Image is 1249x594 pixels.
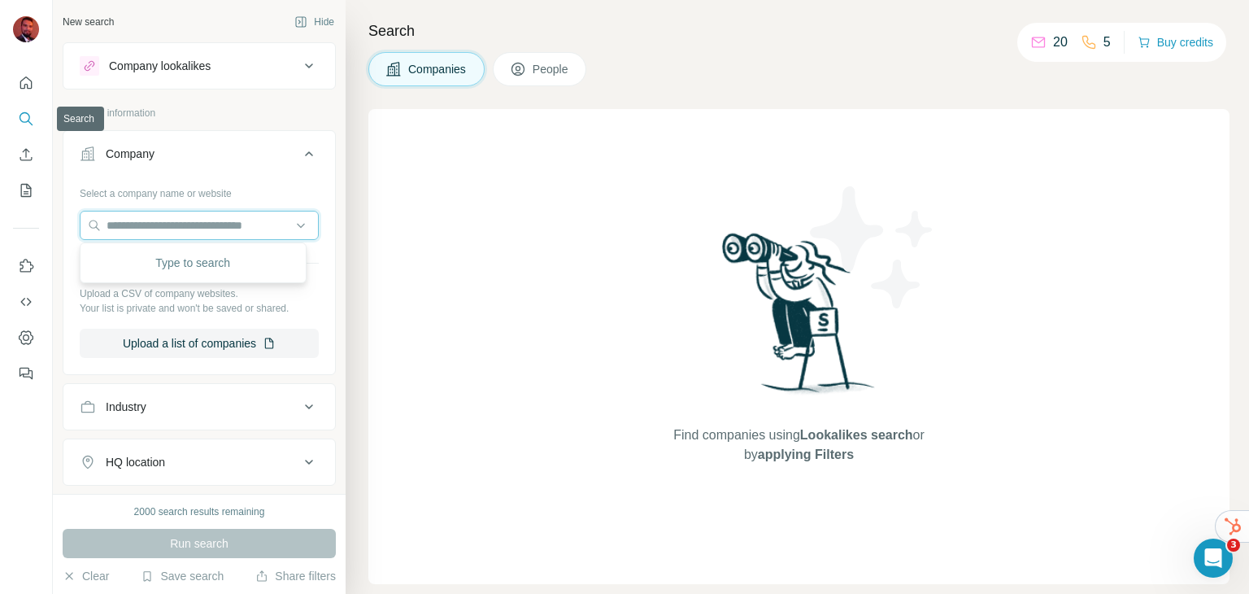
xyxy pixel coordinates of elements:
[283,10,346,34] button: Hide
[63,106,336,120] p: Company information
[13,16,39,42] img: Avatar
[106,146,154,162] div: Company
[1227,539,1240,552] span: 3
[63,568,109,584] button: Clear
[255,568,336,584] button: Share filters
[13,104,39,133] button: Search
[800,428,913,442] span: Lookalikes search
[1103,33,1111,52] p: 5
[63,46,335,85] button: Company lookalikes
[80,301,319,316] p: Your list is private and won't be saved or shared.
[63,15,114,29] div: New search
[80,329,319,358] button: Upload a list of companies
[13,323,39,352] button: Dashboard
[13,176,39,205] button: My lists
[799,174,946,321] img: Surfe Illustration - Stars
[1194,539,1233,578] iframe: Intercom live chat
[63,443,335,482] button: HQ location
[134,504,265,519] div: 2000 search results remaining
[13,140,39,169] button: Enrich CSV
[533,61,570,77] span: People
[80,180,319,201] div: Select a company name or website
[80,286,319,301] p: Upload a CSV of company websites.
[758,448,854,461] span: applying Filters
[13,359,39,388] button: Feedback
[668,426,929,465] span: Find companies using or by
[63,134,335,180] button: Company
[109,58,211,74] div: Company lookalikes
[368,20,1229,42] h4: Search
[141,568,224,584] button: Save search
[106,454,165,470] div: HQ location
[715,229,884,410] img: Surfe Illustration - Woman searching with binoculars
[13,251,39,281] button: Use Surfe on LinkedIn
[1138,31,1213,54] button: Buy credits
[63,387,335,426] button: Industry
[84,247,302,279] div: Type to search
[13,68,39,98] button: Quick start
[1053,33,1068,52] p: 20
[13,287,39,317] button: Use Surfe API
[408,61,468,77] span: Companies
[106,399,146,415] div: Industry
